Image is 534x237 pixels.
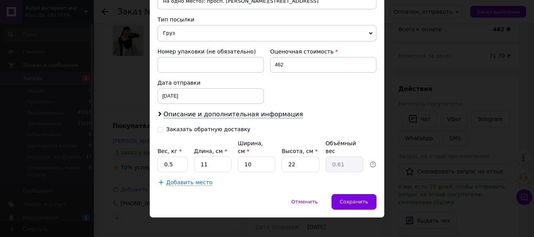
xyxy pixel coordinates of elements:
[291,199,318,205] span: Отменить
[158,79,264,87] div: Дата отправки
[158,25,376,41] span: Груз
[238,140,263,154] label: Ширина, см
[166,126,251,133] div: Заказать обратную доставку
[158,48,264,55] div: Номер упаковки (не обязательно)
[270,48,376,55] div: Оценочная стоимость
[326,139,363,155] div: Объёмный вес
[158,148,182,154] label: Вес, кг
[194,148,227,154] label: Длина, см
[340,199,368,205] span: Сохранить
[281,148,317,154] label: Высота, см
[163,110,303,118] span: Описание и дополнительная информация
[166,179,213,186] span: Добавить место
[158,16,194,23] span: Тип посылки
